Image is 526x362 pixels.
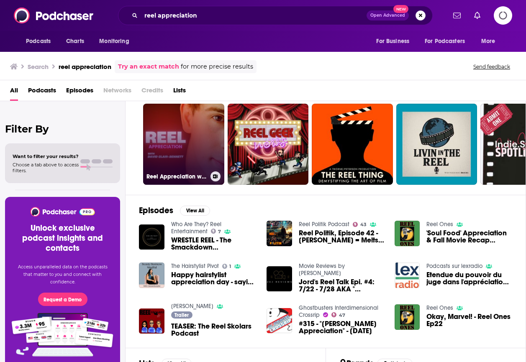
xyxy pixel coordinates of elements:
span: Want to filter your results? [13,153,79,159]
img: Jord's Reel Talk Epi. #4: 7/22 - 7/28 AKA "Glen Powell Appreciation Pod" [267,266,292,292]
span: #315 - "[PERSON_NAME] Appreciation" - [DATE] [299,320,385,334]
img: Okay, Marvel! - Reel Ones Ep22 [395,304,420,330]
input: Search podcasts, credits, & more... [141,9,367,22]
button: View All [180,206,210,216]
a: 43 [353,222,367,227]
a: Reel Ones [426,221,453,228]
a: Episodes [66,84,93,101]
h3: Search [28,63,49,71]
span: More [481,36,495,47]
span: 47 [339,314,345,317]
button: open menu [20,33,62,49]
span: Trailer [174,313,189,318]
a: Ghostbusters Interdimensional Crossrip [299,304,378,319]
a: Charts [61,33,89,49]
img: Reel Politik, Episode 42 - Razzies = Melts: A Critical Appreciation of Michael Mann's 'Thief' [267,221,292,246]
a: Lists [173,84,186,101]
img: Podchaser - Follow, Share and Rate Podcasts [30,207,95,217]
a: Podcasts [28,84,56,101]
span: Monitoring [99,36,129,47]
h3: reel appreciation [59,63,111,71]
img: TEASER: The Reel Skolars Podcast [139,308,164,334]
a: Jord's Reel Talk Epi. #4: 7/22 - 7/28 AKA "Glen Powell Appreciation Pod" [299,278,385,293]
button: open menu [475,33,506,49]
button: Request a Demo [38,293,87,306]
a: TEASER: The Reel Skolars Podcast [171,323,257,337]
a: Reel Ones [426,304,453,311]
img: Podchaser - Follow, Share and Rate Podcasts [14,8,94,23]
div: Search podcasts, credits, & more... [118,6,433,25]
a: The Hairstylist Pivot [171,263,219,270]
h2: Filter By [5,123,120,135]
a: 'Soul Food' Appreciation & Fall Movie Recap (Flower Moon, The Marvels) - Reel Ones Ep16 [395,221,420,246]
a: All [10,84,18,101]
button: open menu [370,33,420,49]
span: Charts [66,36,84,47]
a: #315 - "Rick Moranis Appreciation" - April 24, 2017 [299,320,385,334]
a: 7 [211,229,221,234]
span: Reel Politik, Episode 42 - [PERSON_NAME] = Melts: A Critical Appreciation of [PERSON_NAME] 'Thief' [299,229,385,244]
a: 'Soul Food' Appreciation & Fall Movie Recap (Flower Moon, The Marvels) - Reel Ones Ep16 [426,229,512,244]
a: Reel Appreciation with [PERSON_NAME] [143,104,224,185]
span: Credits [141,84,163,101]
span: New [393,5,408,13]
a: EpisodesView All [139,205,210,216]
a: Movie Reviews by ZEJReviews [299,263,345,277]
span: Networks [103,84,131,101]
a: 47 [331,312,345,317]
span: for more precise results [181,62,253,71]
a: Etendue du pouvoir du juge dans l'appréciation du caractère réel et sérieux du motif du licenciem... [426,271,512,286]
button: Open AdvancedNew [367,10,409,20]
a: Reel Politik Podcast [299,221,349,228]
button: open menu [419,33,477,49]
p: Access unparalleled data on the podcasts that matter to you and connect with confidence. [15,263,110,286]
a: Podcasts sur lexradio [426,263,482,270]
a: Reel Politik, Episode 42 - Razzies = Melts: A Critical Appreciation of Michael Mann's 'Thief' [299,229,385,244]
img: #315 - "Rick Moranis Appreciation" - April 24, 2017 [267,308,292,334]
img: Happy hairstylist appreciation day - saying no to clients & Reel template bonus [139,263,164,288]
a: Okay, Marvel! - Reel Ones Ep22 [426,313,512,327]
span: 1 [229,265,231,268]
a: Show notifications dropdown [471,8,484,23]
a: Show notifications dropdown [450,8,464,23]
span: Logging in [494,6,512,25]
a: 1 [222,264,231,269]
h3: Reel Appreciation with [PERSON_NAME] [146,173,207,180]
a: WRESTLE REEL - The Smackdown Appreciation Show [171,237,257,251]
img: WRESTLE REEL - The Smackdown Appreciation Show [139,224,164,250]
button: open menu [93,33,140,49]
a: Etendue du pouvoir du juge dans l'appréciation du caractère réel et sérieux du motif du licenciem... [395,263,420,288]
a: Happy hairstylist appreciation day - saying no to clients & Reel template bonus [171,271,257,286]
span: 43 [360,223,367,227]
button: Send feedback [471,63,513,70]
span: For Podcasters [425,36,465,47]
span: Choose a tab above to access filters. [13,162,79,173]
span: For Business [376,36,409,47]
span: Podcasts [26,36,51,47]
span: 7 [218,230,221,234]
a: Who Are They? Reel Entertainment [171,221,221,235]
span: Jord's Reel Talk Epi. #4: 7/22 - 7/28 AKA "[PERSON_NAME] Appreciation Pod" [299,278,385,293]
img: Pro Features [9,313,116,357]
a: Try an exact match [118,62,179,71]
span: Open Advanced [370,13,405,18]
h3: Unlock exclusive podcast insights and contacts [15,223,110,253]
a: Reel Skolars [171,303,213,310]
